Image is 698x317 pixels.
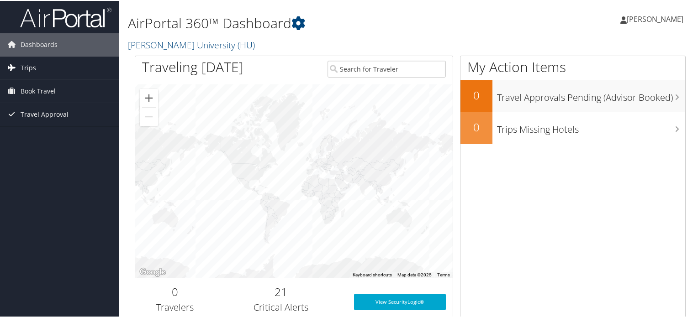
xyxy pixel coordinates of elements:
[627,13,683,23] span: [PERSON_NAME]
[460,79,685,111] a: 0Travel Approvals Pending (Advisor Booked)
[21,56,36,78] span: Trips
[137,265,168,277] img: Google
[20,6,111,27] img: airportal-logo.png
[140,107,158,125] button: Zoom out
[140,88,158,106] button: Zoom in
[21,79,56,102] span: Book Travel
[222,300,340,313] h3: Critical Alerts
[142,57,243,76] h1: Traveling [DATE]
[460,87,492,102] h2: 0
[222,283,340,299] h2: 21
[128,38,257,50] a: [PERSON_NAME] University (HU)
[497,86,685,103] h3: Travel Approvals Pending (Advisor Booked)
[328,60,446,77] input: Search for Traveler
[460,57,685,76] h1: My Action Items
[437,271,450,276] a: Terms (opens in new tab)
[460,119,492,134] h2: 0
[353,271,392,277] button: Keyboard shortcuts
[620,5,693,32] a: [PERSON_NAME]
[21,32,58,55] span: Dashboards
[497,118,685,135] h3: Trips Missing Hotels
[21,102,69,125] span: Travel Approval
[137,265,168,277] a: Open this area in Google Maps (opens a new window)
[354,293,446,309] a: View SecurityLogic®
[397,271,432,276] span: Map data ©2025
[142,283,208,299] h2: 0
[142,300,208,313] h3: Travelers
[128,13,504,32] h1: AirPortal 360™ Dashboard
[460,111,685,143] a: 0Trips Missing Hotels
